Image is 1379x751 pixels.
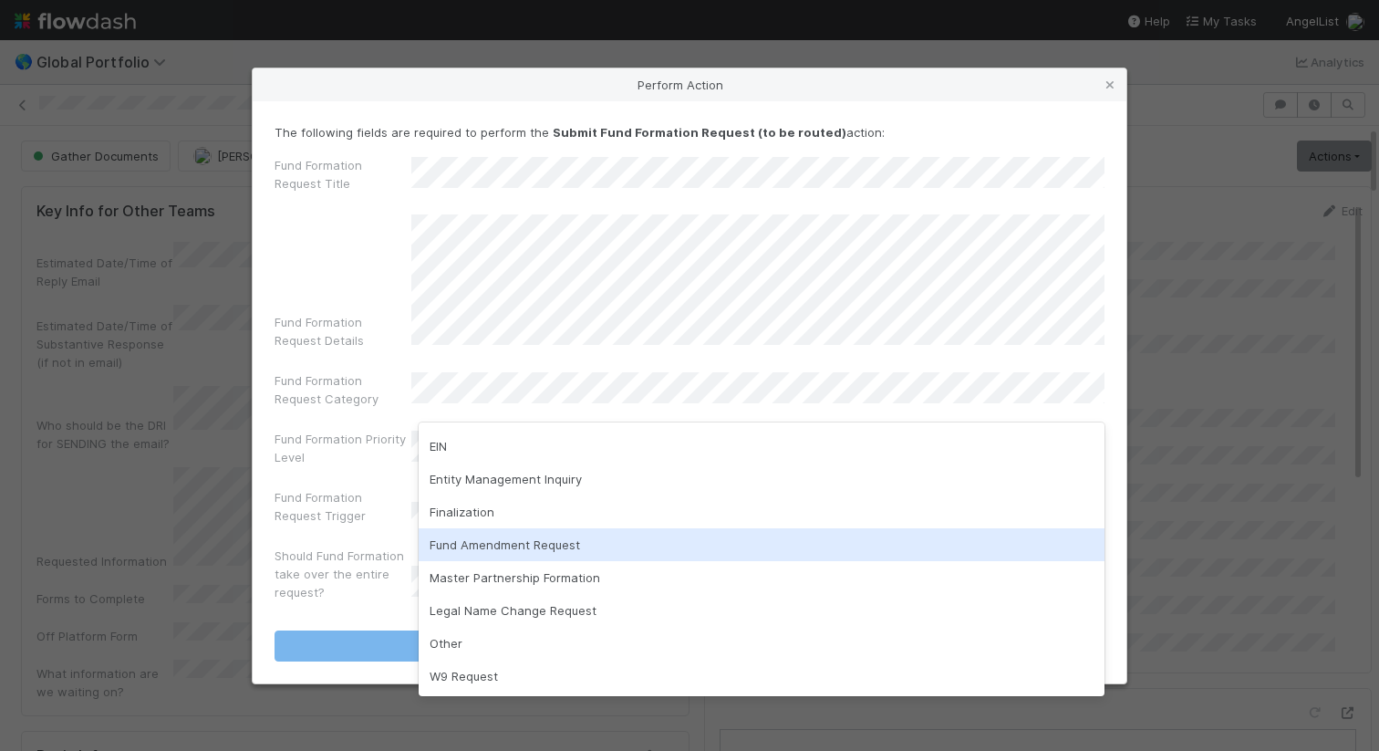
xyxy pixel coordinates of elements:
[419,660,1104,693] div: W9 Request
[553,125,846,140] strong: Submit Fund Formation Request (to be routed)
[419,430,1104,463] div: EIN
[253,68,1126,101] div: Perform Action
[275,631,1104,662] button: Submit Fund Formation Request (to be routed)
[419,463,1104,495] div: Entity Management Inquiry
[419,594,1104,627] div: Legal Name Change Request
[275,430,411,466] label: Fund Formation Priority Level
[419,528,1104,561] div: Fund Amendment Request
[275,371,411,408] label: Fund Formation Request Category
[275,313,411,349] label: Fund Formation Request Details
[419,561,1104,594] div: Master Partnership Formation
[419,627,1104,660] div: Other
[275,488,411,525] label: Fund Formation Request Trigger
[275,547,411,601] label: Should Fund Formation take over the entire request?
[275,156,411,193] label: Fund Formation Request Title
[275,123,1104,141] p: The following fields are required to perform the action:
[419,495,1104,528] div: Finalization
